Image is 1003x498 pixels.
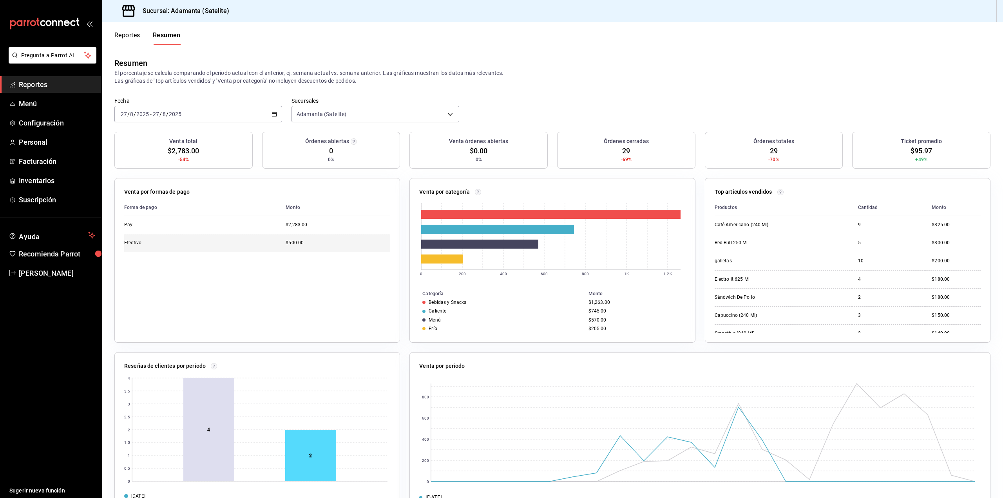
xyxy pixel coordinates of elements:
[715,330,793,337] div: Smoothie (240 Ml)
[858,240,920,246] div: 5
[150,111,152,117] span: -
[86,20,92,27] button: open_drawer_menu
[124,389,130,393] text: 3.5
[114,98,282,104] label: Fecha
[19,268,95,278] span: [PERSON_NAME]
[858,330,920,337] div: 2
[664,272,672,276] text: 1.2K
[124,440,130,445] text: 1.5
[858,222,920,228] div: 9
[329,145,333,156] span: 0
[449,137,509,145] h3: Venta órdenes abiertas
[932,330,981,337] div: $140.00
[932,276,981,283] div: $180.00
[128,376,130,380] text: 4
[178,156,189,163] span: -54%
[422,458,429,463] text: 200
[127,111,130,117] span: /
[305,137,349,145] h3: Órdenes abiertas
[19,194,95,205] span: Suscripción
[470,145,488,156] span: $0.00
[152,111,159,117] input: --
[621,156,632,163] span: -69%
[852,199,926,216] th: Cantidad
[297,110,347,118] span: Adamanta (Satelite)
[128,479,130,483] text: 0
[429,317,441,323] div: Menú
[429,308,446,314] div: Caliente
[588,300,683,305] div: $1,263.00
[114,31,181,45] div: navigation tabs
[911,145,932,156] span: $95.97
[5,57,96,65] a: Pregunta a Parrot AI
[459,272,466,276] text: 200
[134,111,136,117] span: /
[19,175,95,186] span: Inventarios
[588,317,683,323] div: $570.00
[715,240,793,246] div: Red Bull 250 Ml
[169,137,197,145] h3: Venta total
[9,47,96,64] button: Pregunta a Parrot AI
[286,222,390,228] div: $2,283.00
[19,118,95,128] span: Configuración
[19,231,85,240] span: Ayuda
[604,137,649,145] h3: Órdenes cerradas
[120,111,127,117] input: --
[858,312,920,319] div: 3
[420,272,422,276] text: 0
[422,416,429,420] text: 600
[124,466,130,471] text: 0.5
[19,156,95,167] span: Facturación
[753,137,794,145] h3: Órdenes totales
[291,98,459,104] label: Sucursales
[932,312,981,319] div: $150.00
[858,258,920,264] div: 10
[901,137,942,145] h3: Ticket promedio
[585,289,695,298] th: Monto
[128,428,130,432] text: 2
[328,156,334,163] span: 0%
[19,79,95,90] span: Reportes
[168,145,199,156] span: $2,783.00
[166,111,168,117] span: /
[427,480,429,484] text: 0
[114,69,990,85] p: El porcentaje se calcula comparando el período actual con el anterior, ej. semana actual vs. sema...
[715,276,793,283] div: Electrolit 625 Ml
[715,294,793,301] div: Sándwich De Pollo
[19,98,95,109] span: Menú
[715,222,793,228] div: Café Americano (240 Ml)
[429,300,466,305] div: Bebidas y Snacks
[162,111,166,117] input: --
[770,145,778,156] span: 29
[588,326,683,331] div: $205.00
[19,137,95,147] span: Personal
[410,289,585,298] th: Categoría
[136,6,229,16] h3: Sucursal: Adamanta (Satelite)
[422,395,429,399] text: 800
[124,188,190,196] p: Venta por formas de pago
[422,437,429,442] text: 400
[124,240,203,246] div: Efectivo
[582,272,589,276] text: 800
[541,272,548,276] text: 600
[128,402,130,406] text: 3
[128,453,130,458] text: 1
[500,272,507,276] text: 400
[715,199,852,216] th: Productos
[124,362,206,370] p: Reseñas de clientes por periodo
[858,276,920,283] div: 4
[624,272,629,276] text: 1K
[114,31,140,45] button: Reportes
[279,199,390,216] th: Monto
[915,156,927,163] span: +49%
[715,312,793,319] div: Capuccino (240 Ml)
[124,222,203,228] div: Pay
[715,188,772,196] p: Top artículos vendidos
[932,240,981,246] div: $300.00
[168,111,182,117] input: ----
[419,362,465,370] p: Venta por periodo
[429,326,437,331] div: Frío
[124,199,279,216] th: Forma de pago
[768,156,779,163] span: -70%
[136,111,149,117] input: ----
